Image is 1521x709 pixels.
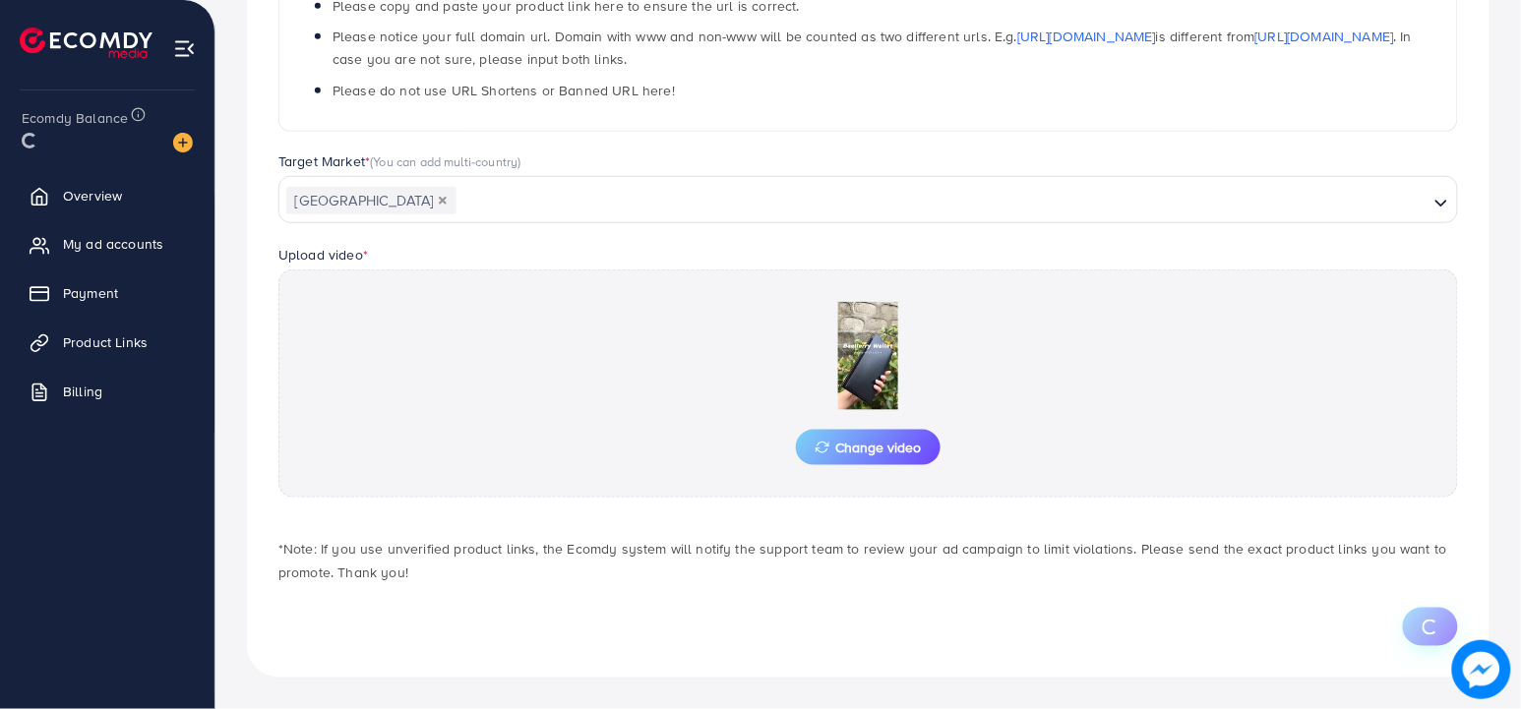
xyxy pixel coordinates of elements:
span: [GEOGRAPHIC_DATA] [286,187,456,214]
a: Product Links [15,323,200,362]
img: logo [20,28,152,58]
a: Billing [15,372,200,411]
label: Upload video [278,245,368,265]
a: My ad accounts [15,224,200,264]
button: Deselect Pakistan [438,196,448,206]
span: Product Links [63,332,148,352]
span: Billing [63,382,102,401]
img: image [173,133,193,152]
a: Payment [15,273,200,313]
span: Change video [816,441,921,454]
label: Target Market [278,151,521,171]
p: *Note: If you use unverified product links, the Ecomdy system will notify the support team to rev... [278,537,1458,584]
img: image [1452,640,1511,699]
span: (You can add multi-country) [370,152,520,170]
span: Payment [63,283,118,303]
button: Change video [796,430,941,465]
span: Overview [63,186,122,206]
a: Overview [15,176,200,215]
span: My ad accounts [63,234,163,254]
span: Please do not use URL Shortens or Banned URL here! [333,81,675,100]
input: Search for option [458,186,1427,216]
a: [URL][DOMAIN_NAME] [1255,27,1394,46]
img: Preview Image [770,302,967,410]
span: Ecomdy Balance [22,108,128,128]
img: menu [173,37,196,60]
span: Please notice your full domain url. Domain with www and non-www will be counted as two different ... [333,27,1412,69]
a: [URL][DOMAIN_NAME] [1017,27,1156,46]
div: Search for option [278,176,1458,223]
